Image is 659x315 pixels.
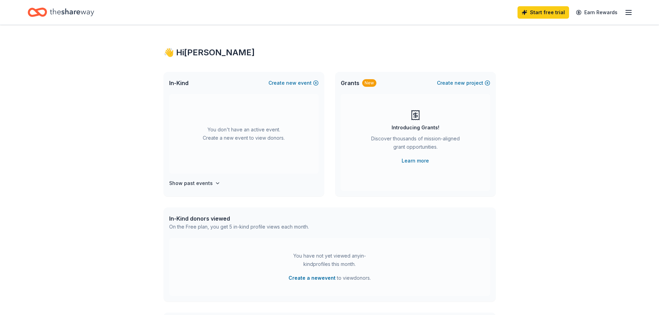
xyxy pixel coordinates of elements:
span: Grants [341,79,359,87]
button: Createnewevent [268,79,319,87]
span: In-Kind [169,79,189,87]
span: new [286,79,296,87]
div: In-Kind donors viewed [169,214,309,223]
span: new [455,79,465,87]
span: to view donors . [289,274,371,282]
div: You have not yet viewed any in-kind profiles this month. [286,252,373,268]
div: Introducing Grants! [392,123,439,132]
div: Discover thousands of mission-aligned grant opportunities. [368,135,463,154]
a: Earn Rewards [572,6,622,19]
a: Start free trial [518,6,569,19]
button: Create a newevent [289,274,336,282]
div: You don't have an active event. Create a new event to view donors. [169,94,319,174]
button: Createnewproject [437,79,490,87]
h4: Show past events [169,179,213,187]
div: On the Free plan, you get 5 in-kind profile views each month. [169,223,309,231]
a: Learn more [402,157,429,165]
div: 👋 Hi [PERSON_NAME] [164,47,496,58]
div: New [362,79,376,87]
button: Show past events [169,179,220,187]
a: Home [28,4,94,20]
